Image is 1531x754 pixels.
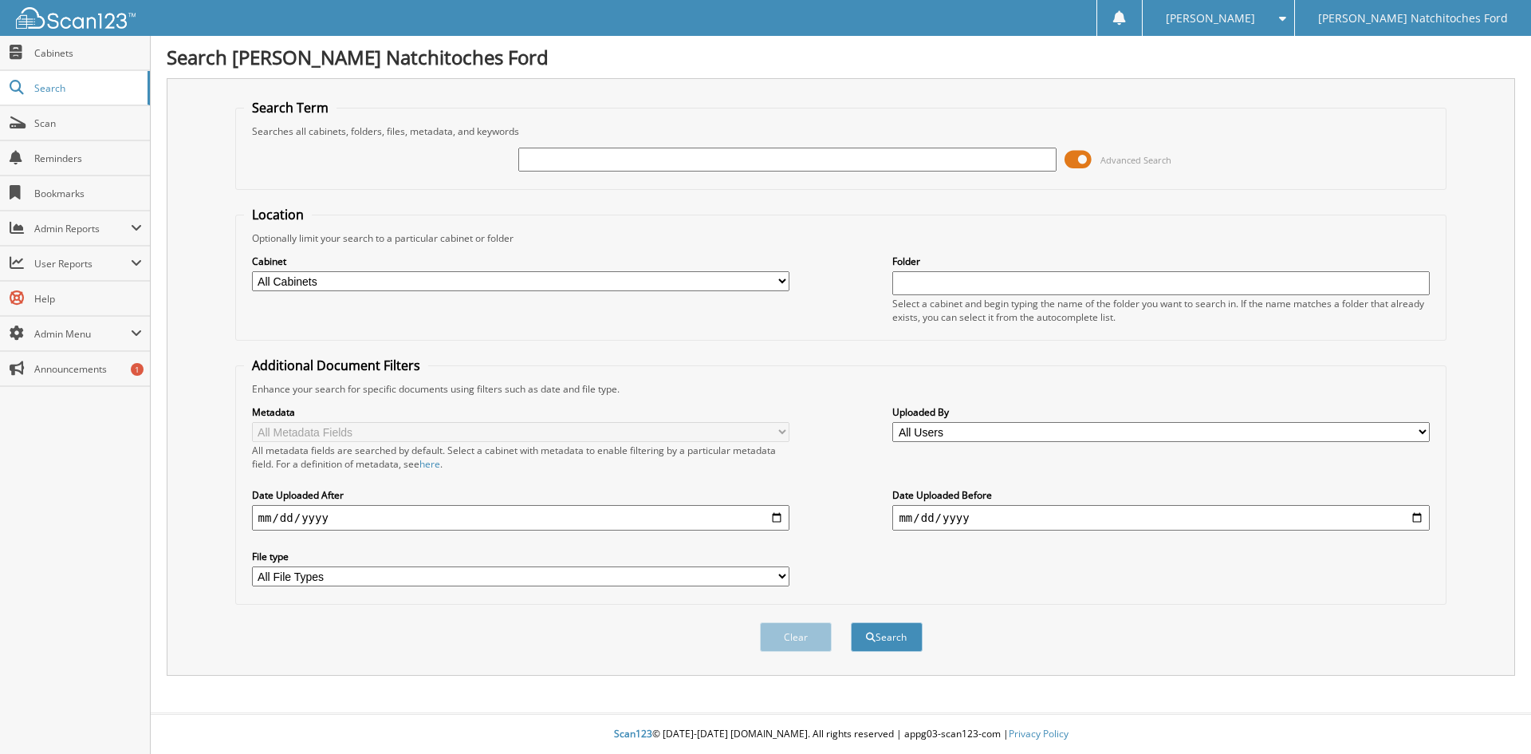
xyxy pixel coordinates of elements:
[244,357,428,374] legend: Additional Document Filters
[34,222,131,235] span: Admin Reports
[34,187,142,200] span: Bookmarks
[252,550,789,563] label: File type
[851,622,923,652] button: Search
[244,206,312,223] legend: Location
[760,622,832,652] button: Clear
[252,488,789,502] label: Date Uploaded After
[34,81,140,95] span: Search
[244,124,1439,138] div: Searches all cabinets, folders, files, metadata, and keywords
[131,363,144,376] div: 1
[419,457,440,471] a: here
[244,99,337,116] legend: Search Term
[892,405,1430,419] label: Uploaded By
[1166,14,1255,23] span: [PERSON_NAME]
[34,257,131,270] span: User Reports
[892,488,1430,502] label: Date Uploaded Before
[34,116,142,130] span: Scan
[151,715,1531,754] div: © [DATE]-[DATE] [DOMAIN_NAME]. All rights reserved | appg03-scan123-com |
[244,231,1439,245] div: Optionally limit your search to a particular cabinet or folder
[892,255,1430,268] label: Folder
[892,505,1430,531] input: end
[252,505,789,531] input: start
[1009,727,1069,740] a: Privacy Policy
[252,405,789,419] label: Metadata
[34,327,131,341] span: Admin Menu
[34,46,142,60] span: Cabinets
[252,255,789,268] label: Cabinet
[1100,154,1171,166] span: Advanced Search
[167,44,1515,70] h1: Search [PERSON_NAME] Natchitoches Ford
[244,382,1439,396] div: Enhance your search for specific documents using filters such as date and file type.
[34,152,142,165] span: Reminders
[16,7,136,29] img: scan123-logo-white.svg
[892,297,1430,324] div: Select a cabinet and begin typing the name of the folder you want to search in. If the name match...
[614,727,652,740] span: Scan123
[34,292,142,306] span: Help
[1318,14,1508,23] span: [PERSON_NAME] Natchitoches Ford
[34,362,142,376] span: Announcements
[252,444,789,471] div: All metadata fields are searched by default. Select a cabinet with metadata to enable filtering b...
